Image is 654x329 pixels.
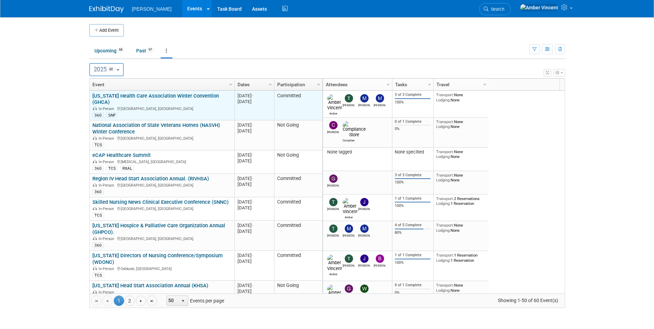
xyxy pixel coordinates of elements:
div: [GEOGRAPHIC_DATA], [GEOGRAPHIC_DATA] [92,182,231,188]
div: 100% [395,180,431,185]
td: Not Going [274,120,322,150]
div: Traci Varon [343,263,355,267]
div: None None [436,149,486,159]
span: Lodging: [436,178,451,182]
img: Jaime Butler [360,198,369,206]
span: select [180,298,186,304]
div: [DATE] [238,199,271,205]
img: Amber Vincent [327,255,342,271]
span: - [252,283,253,288]
div: None None [436,283,486,293]
div: [DATE] [238,158,271,164]
div: 4 of 5 Complete [395,223,431,228]
div: 80% [395,230,431,235]
td: Committed [274,221,322,251]
div: Traci Varon [327,206,339,211]
img: ExhibitDay [89,6,124,13]
span: Events per page [158,296,231,306]
div: 100% [395,260,431,265]
span: In-Person [99,207,116,211]
span: - [252,152,253,158]
span: Go to the next page [138,298,144,304]
span: Column Settings [268,82,273,87]
span: - [252,199,253,205]
a: 2 [124,296,135,306]
div: None None [436,92,486,102]
a: Column Settings [227,79,234,89]
button: 202560 [89,63,124,76]
td: Not Going [274,281,322,304]
div: [DATE] [238,122,271,128]
span: Column Settings [385,82,391,87]
span: Go to the previous page [104,298,110,304]
a: National Association of State Veterans Homes (NASVH) Winter Conference [92,122,220,135]
div: [DATE] [238,99,271,104]
div: [DATE] [238,228,271,234]
div: TCS [92,142,104,148]
td: Committed [274,174,322,197]
img: Mike Springer [345,225,353,233]
span: Lodging: [436,154,451,159]
span: In-Person [99,136,116,141]
div: Jaime Butler [358,206,370,211]
div: Cushing Phillips [327,129,339,134]
a: Column Settings [426,79,433,89]
div: TCS [106,166,118,171]
div: [DATE] [238,93,271,99]
div: Amber Vincent [343,215,355,219]
div: [DATE] [238,222,271,228]
a: [US_STATE] Head Start Association Annual (KHSA) [92,282,208,289]
img: Weston Harris [360,285,369,293]
span: Search [489,7,504,12]
div: 360 [92,189,104,195]
span: Lodging: [436,98,451,102]
img: In-Person Event [93,290,97,293]
div: None tagged [325,149,389,155]
div: None None [436,119,486,129]
span: [PERSON_NAME] [132,6,172,12]
span: Transport: [436,92,454,97]
div: [DATE] [238,288,271,294]
span: 60 [107,66,115,72]
span: In-Person [99,290,116,295]
img: In-Person Event [93,267,97,270]
img: Amber Vincent [520,4,559,11]
td: Committed [274,197,322,221]
span: Lodging: [436,288,451,293]
td: Committed [274,251,322,281]
div: 100% [395,100,431,105]
div: 0 of 1 Complete [395,119,431,124]
a: Go to the first page [91,296,101,306]
a: [US_STATE] Hospice & Palliative Care Organization Annual (GHPCO). [92,222,225,235]
img: Compliance Store [343,121,366,138]
a: Attendees [326,79,388,90]
span: In-Person [99,160,116,164]
span: - [252,176,253,181]
img: Mike Springer [376,94,384,102]
div: 100% [395,203,431,208]
img: Greg Friesen [329,175,338,183]
a: Go to the last page [147,296,157,306]
div: Weston Harris [358,293,370,297]
div: SNF [106,112,118,118]
div: Amber Vincent [327,271,339,276]
span: 68 [117,47,124,52]
img: Tom DeBell [329,225,338,233]
span: Transport: [436,283,454,288]
div: 2 Reservations 1 Reservation [436,196,486,206]
div: Mike Springer [343,233,355,237]
div: 1 of 1 Complete [395,253,431,258]
a: [US_STATE] Directors of Nursing Conference/Symposium (WDONC) [92,252,223,265]
a: Dates [238,79,270,90]
div: Mike Randolph [358,102,370,107]
a: Event [92,79,230,90]
div: Jaime Butler [358,263,370,267]
div: 360 [92,166,104,171]
div: Mike Springer [374,102,386,107]
span: - [252,253,253,258]
span: Transport: [436,149,454,154]
div: 1 of 1 Complete [395,196,431,201]
div: Compliance Store [343,138,355,142]
span: In-Person [99,107,116,111]
span: Go to the last page [149,298,155,304]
